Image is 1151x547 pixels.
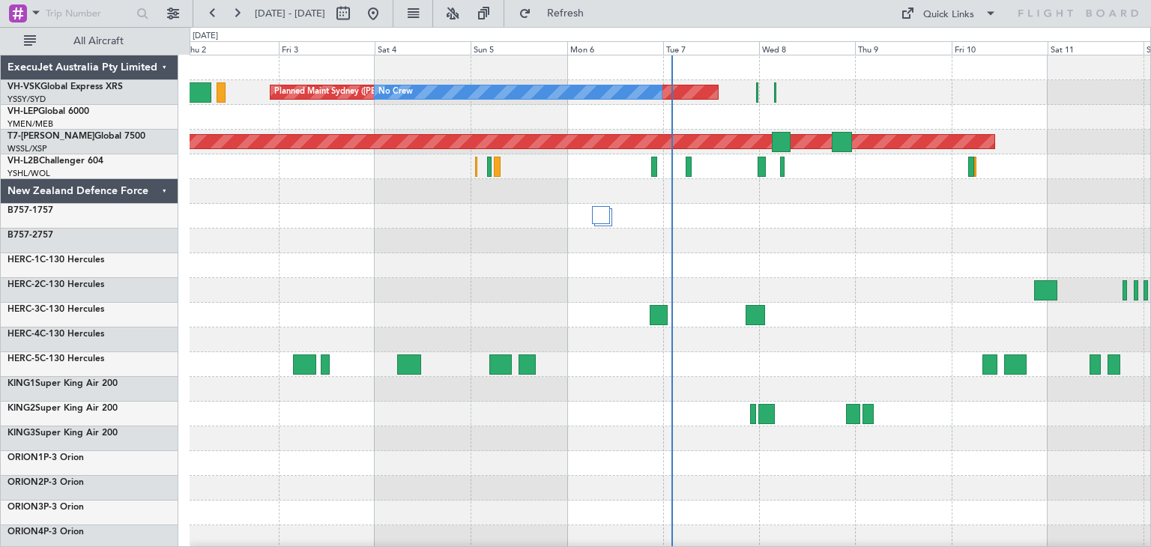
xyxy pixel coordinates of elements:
a: ORION2P-3 Orion [7,478,84,487]
a: B757-1757 [7,206,53,215]
span: HERC-3 [7,305,40,314]
a: ORION1P-3 Orion [7,453,84,462]
span: HERC-2 [7,280,40,289]
span: VH-LEP [7,107,38,116]
span: ORION3 [7,503,43,512]
div: Tue 7 [663,41,759,55]
div: Sat 11 [1048,41,1144,55]
div: Mon 6 [567,41,663,55]
a: YMEN/MEB [7,118,53,130]
a: WSSL/XSP [7,143,47,154]
div: Thu 9 [855,41,951,55]
span: ORION2 [7,478,43,487]
a: ORION3P-3 Orion [7,503,84,512]
span: All Aircraft [39,36,158,46]
a: VH-L2BChallenger 604 [7,157,103,166]
span: KING2 [7,404,35,413]
a: VH-VSKGlobal Express XRS [7,82,123,91]
button: Refresh [512,1,602,25]
a: B757-2757 [7,231,53,240]
span: VH-VSK [7,82,40,91]
span: T7-[PERSON_NAME] [7,132,94,141]
a: HERC-4C-130 Hercules [7,330,104,339]
div: Planned Maint Sydney ([PERSON_NAME] Intl) [274,81,448,103]
span: B757-1 [7,206,37,215]
div: No Crew [378,81,413,103]
span: VH-L2B [7,157,39,166]
span: B757-2 [7,231,37,240]
span: HERC-4 [7,330,40,339]
button: Quick Links [893,1,1004,25]
div: Wed 8 [759,41,855,55]
button: All Aircraft [16,29,163,53]
div: Sun 5 [471,41,567,55]
a: KING2Super King Air 200 [7,404,118,413]
a: ORION4P-3 Orion [7,528,84,537]
span: KING3 [7,429,35,438]
div: [DATE] [193,30,218,43]
div: Fri 10 [952,41,1048,55]
div: Quick Links [923,7,974,22]
span: KING1 [7,379,35,388]
div: Fri 3 [279,41,375,55]
a: KING3Super King Air 200 [7,429,118,438]
span: ORION4 [7,528,43,537]
a: HERC-3C-130 Hercules [7,305,104,314]
div: Thu 2 [183,41,279,55]
span: Refresh [534,8,597,19]
span: ORION1 [7,453,43,462]
a: HERC-5C-130 Hercules [7,354,104,363]
a: T7-[PERSON_NAME]Global 7500 [7,132,145,141]
a: VH-LEPGlobal 6000 [7,107,89,116]
a: HERC-1C-130 Hercules [7,256,104,265]
a: HERC-2C-130 Hercules [7,280,104,289]
a: YSHL/WOL [7,168,50,179]
div: Sat 4 [375,41,471,55]
span: HERC-1 [7,256,40,265]
input: Trip Number [46,2,132,25]
span: HERC-5 [7,354,40,363]
a: YSSY/SYD [7,94,46,105]
a: KING1Super King Air 200 [7,379,118,388]
span: [DATE] - [DATE] [255,7,325,20]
